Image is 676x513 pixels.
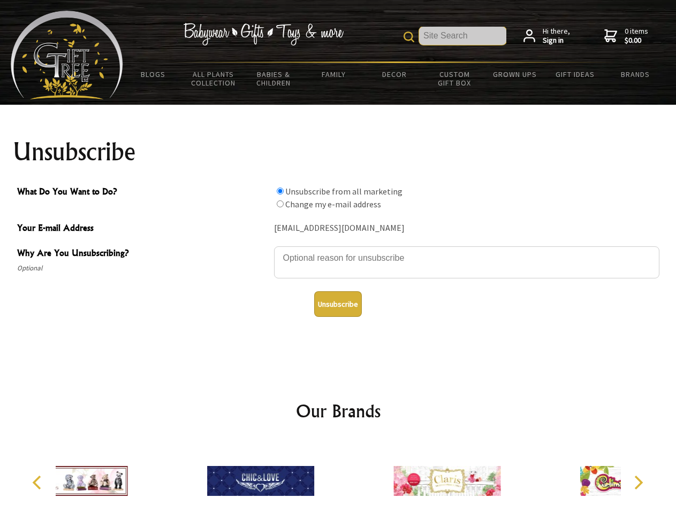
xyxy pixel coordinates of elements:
[13,139,664,165] h1: Unsubscribe
[17,221,269,237] span: Your E-mail Address
[404,32,414,42] img: product search
[244,63,304,94] a: Babies & Children
[604,27,648,45] a: 0 items$0.00
[277,200,284,207] input: What Do You Want to Do?
[27,471,50,494] button: Previous
[17,246,269,262] span: Why Are You Unsubscribing?
[626,471,650,494] button: Next
[424,63,485,94] a: Custom Gift Box
[11,11,123,99] img: Babyware - Gifts - Toys and more...
[183,23,344,45] img: Babywear - Gifts - Toys & more
[419,27,506,45] input: Site Search
[523,27,570,45] a: Hi there,Sign in
[625,26,648,45] span: 0 items
[605,63,666,85] a: Brands
[285,186,402,197] label: Unsubscribe from all marketing
[123,63,184,85] a: BLOGS
[543,36,570,45] strong: Sign in
[274,220,659,237] div: [EMAIL_ADDRESS][DOMAIN_NAME]
[545,63,605,85] a: Gift Ideas
[625,36,648,45] strong: $0.00
[543,27,570,45] span: Hi there,
[274,246,659,278] textarea: Why Are You Unsubscribing?
[277,188,284,195] input: What Do You Want to Do?
[21,398,655,424] h2: Our Brands
[304,63,364,85] a: Family
[285,199,381,209] label: Change my e-mail address
[17,262,269,275] span: Optional
[314,291,362,317] button: Unsubscribe
[17,185,269,200] span: What Do You Want to Do?
[364,63,424,85] a: Decor
[484,63,545,85] a: Grown Ups
[184,63,244,94] a: All Plants Collection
